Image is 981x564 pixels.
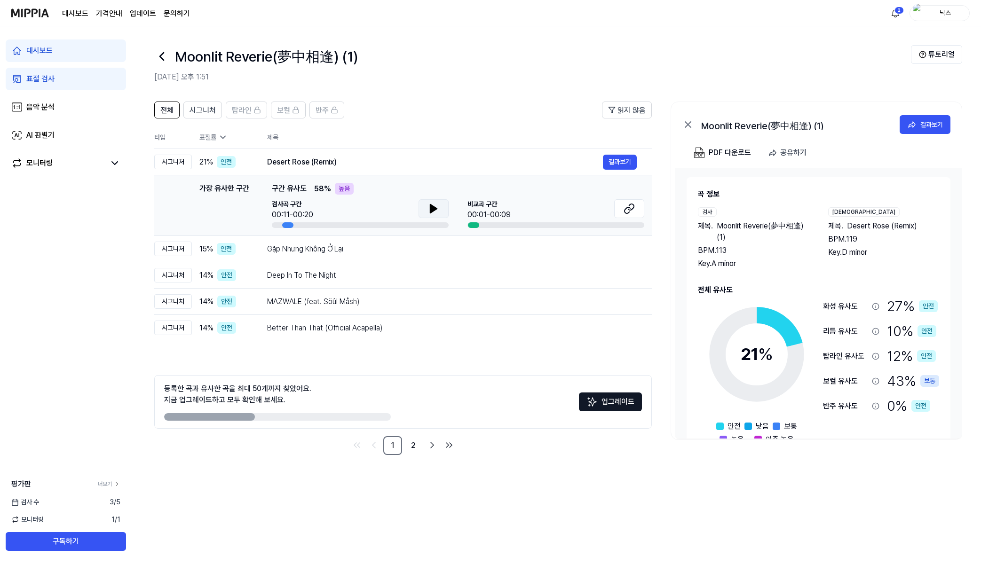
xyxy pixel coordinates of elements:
h2: 전체 유사도 [698,284,939,296]
div: 안전 [911,400,930,412]
h2: 곡 정보 [698,188,939,200]
div: 안전 [917,350,936,362]
div: 안전 [919,300,938,312]
a: Sparkles업그레이드 [579,400,642,409]
div: 2 [894,7,904,14]
button: 탑라인 [226,102,267,118]
div: Deep In To The Night [267,270,637,281]
div: AI 판별기 [26,130,55,141]
th: 타입 [154,126,192,149]
div: 반주 유사도 [823,400,868,412]
a: 곡 정보검사제목.Moonlit Reverie(夢中相逢) (1)BPM.113Key.A minor[DEMOGRAPHIC_DATA]제목.Desert Rose (Remix)BPM.1... [675,168,962,439]
div: 21 [741,342,773,367]
span: 낮음 [756,421,769,432]
span: 검사곡 구간 [272,199,313,209]
button: 보컬 [271,102,306,118]
span: 15 % [199,243,213,255]
span: 아주 높음 [766,434,794,445]
span: 읽지 않음 [617,105,646,116]
div: 등록한 곡과 유사한 곡을 최대 50개까지 찾았어요. 지금 업그레이드하고 모두 확인해 보세요. [164,383,311,406]
span: 반주 [316,105,329,116]
div: 결과보기 [920,119,943,130]
a: 1 [383,436,402,455]
a: 대시보드 [6,39,126,62]
img: Help [919,51,926,58]
div: 대시보드 [26,45,53,56]
a: AI 판별기 [6,124,126,147]
div: 높음 [335,183,354,195]
div: 0 % [887,395,930,416]
button: 구독하기 [6,532,126,551]
a: 업데이트 [130,8,156,19]
div: 표절률 [199,133,252,142]
a: 대시보드 [62,8,88,19]
a: 문의하기 [164,8,190,19]
nav: pagination [154,436,652,455]
div: PDF 다운로드 [709,147,751,159]
div: 시그니처 [154,155,192,169]
a: 가격안내 [96,8,122,19]
div: 탑라인 유사도 [823,351,868,362]
span: 3 / 5 [110,497,120,507]
div: 리듬 유사도 [823,326,868,337]
span: 전체 [160,105,174,116]
h2: [DATE] 오후 1:51 [154,71,911,83]
button: 업그레이드 [579,392,642,411]
button: 읽지 않음 [602,102,652,118]
span: 구간 유사도 [272,183,307,195]
span: 14 % [199,270,214,281]
div: 음악 분석 [26,102,55,113]
div: Desert Rose (Remix) [267,157,603,168]
div: 시그니처 [154,321,192,335]
div: 검사 [698,207,717,217]
span: 제목 . [698,220,713,243]
th: 제목 [267,126,652,149]
div: 10 % [887,321,936,342]
span: 비교곡 구간 [467,199,511,209]
button: 시그니처 [183,102,222,118]
div: Key. A minor [698,258,809,269]
div: 시그니처 [154,242,192,256]
div: 27 % [887,296,938,317]
a: 2 [404,436,423,455]
a: Go to last page [442,438,457,453]
div: Key. D minor [828,247,940,258]
span: 21 % [199,157,213,168]
div: Gặp Nhưng Không Ở Lại [267,243,637,255]
div: 43 % [887,370,939,392]
a: 표절 검사 [6,68,126,90]
div: 안전 [217,156,236,168]
div: Better Than That (Official Acapella) [267,322,637,334]
button: 튜토리얼 [911,45,962,64]
span: 보컬 [277,105,290,116]
button: 결과보기 [603,155,637,170]
span: Desert Rose (Remix) [847,220,917,232]
a: 모니터링 [11,157,105,169]
button: 결과보기 [900,115,950,134]
span: 검사 수 [11,497,39,507]
span: 1 / 1 [111,515,120,525]
a: Go to first page [349,438,364,453]
div: 00:11-00:20 [272,209,313,220]
a: 더보기 [98,480,120,488]
div: 가장 유사한 구간 [199,183,249,228]
button: 전체 [154,102,180,118]
span: 높음 [731,434,744,445]
a: Go to previous page [366,438,381,453]
img: profile [913,4,924,23]
button: PDF 다운로드 [692,143,753,162]
div: 시그니처 [154,268,192,282]
span: 58 % [314,183,331,195]
span: 14 % [199,322,214,334]
div: 시그니처 [154,294,192,309]
img: Sparkles [586,396,598,407]
span: % [758,344,773,364]
span: 탑라인 [232,105,252,116]
div: BPM. 113 [698,245,809,256]
span: 보통 [784,421,797,432]
div: 표절 검사 [26,73,55,85]
div: MAZWALE (feat. Söûl Måsh) [267,296,637,307]
span: 평가판 [11,478,31,490]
